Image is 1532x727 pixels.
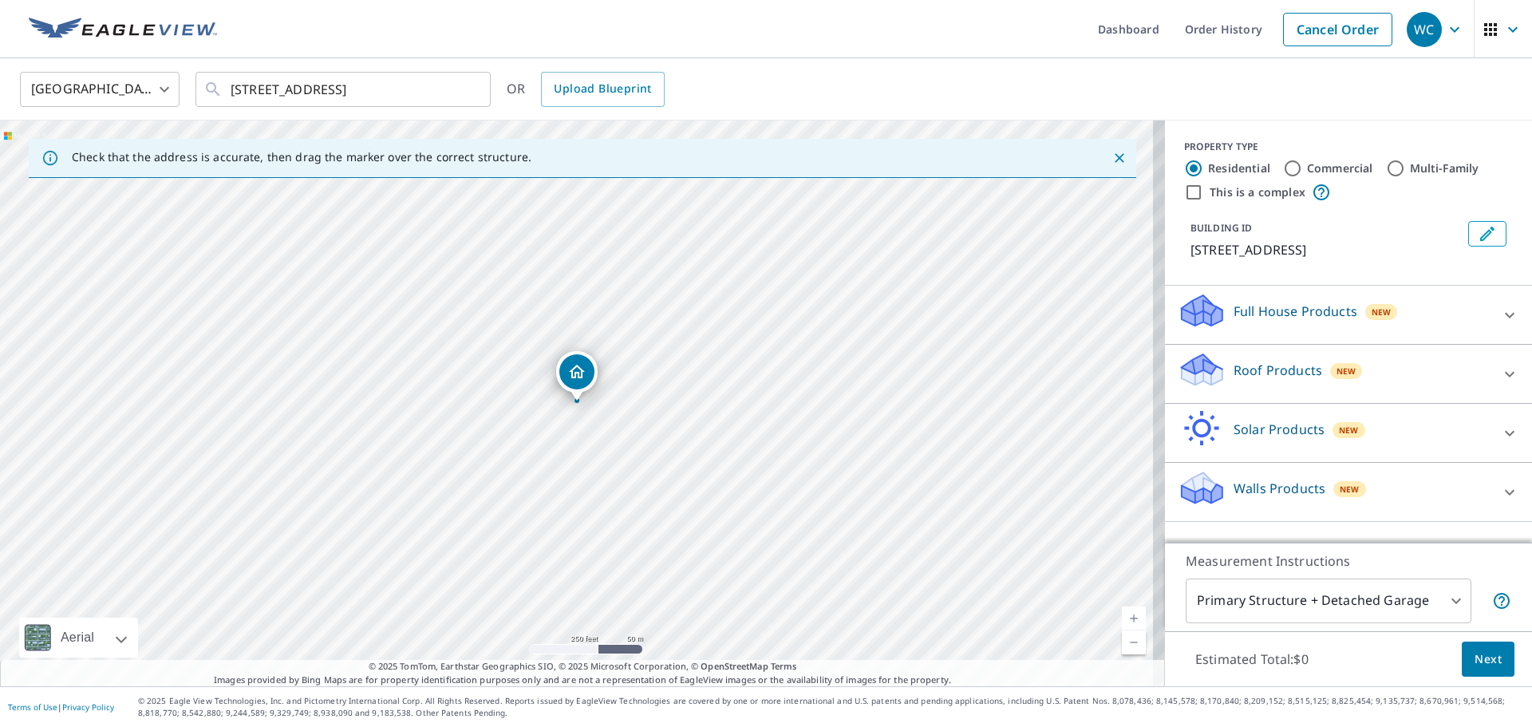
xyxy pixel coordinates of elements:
span: © 2025 TomTom, Earthstar Geographics SIO, © 2025 Microsoft Corporation, © [369,660,797,674]
div: Walls ProductsNew [1178,469,1519,515]
div: Solar ProductsNew [1178,410,1519,456]
p: Estimated Total: $0 [1183,642,1321,677]
label: Residential [1208,160,1270,176]
p: Measurement Instructions [1186,551,1511,571]
input: Search by address or latitude-longitude [231,67,458,112]
a: Current Level 17, Zoom In [1122,606,1146,630]
div: Aerial [19,618,138,658]
span: Next [1475,650,1502,670]
label: Multi-Family [1410,160,1479,176]
span: New [1372,306,1392,318]
a: Upload Blueprint [541,72,664,107]
a: Cancel Order [1283,13,1392,46]
label: Commercial [1307,160,1373,176]
a: Current Level 17, Zoom Out [1122,630,1146,654]
span: New [1337,365,1356,377]
div: Primary Structure + Detached Garage [1186,579,1471,623]
div: Full House ProductsNew [1178,292,1519,338]
a: OpenStreetMap [701,660,768,672]
span: New [1339,424,1359,437]
div: Dropped pin, building 1, Residential property, 200 Division Ave Ellwood City, PA 16117 [556,351,598,401]
p: Solar Products [1234,420,1325,439]
div: Roof ProductsNew [1178,351,1519,397]
div: Aerial [56,618,99,658]
div: [GEOGRAPHIC_DATA] [20,67,180,112]
p: | [8,702,114,712]
span: Upload Blueprint [554,79,651,99]
p: Walls Products [1234,479,1325,498]
button: Close [1109,148,1130,168]
p: [STREET_ADDRESS] [1190,240,1462,259]
a: Privacy Policy [62,701,114,713]
label: This is a complex [1210,184,1305,200]
span: Your report will include the primary structure and a detached garage if one exists. [1492,591,1511,610]
div: WC [1407,12,1442,47]
button: Next [1462,642,1514,678]
a: Terms of Use [8,701,57,713]
p: Roof Products [1234,361,1322,380]
a: Terms [771,660,797,672]
p: Full House Products [1234,302,1357,321]
img: EV Logo [29,18,217,41]
div: OR [507,72,665,107]
span: New [1340,483,1360,496]
p: BUILDING ID [1190,221,1252,235]
p: © 2025 Eagle View Technologies, Inc. and Pictometry International Corp. All Rights Reserved. Repo... [138,695,1524,719]
button: Edit building 1 [1468,221,1506,247]
div: PROPERTY TYPE [1184,140,1513,154]
p: Check that the address is accurate, then drag the marker over the correct structure. [72,150,531,164]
